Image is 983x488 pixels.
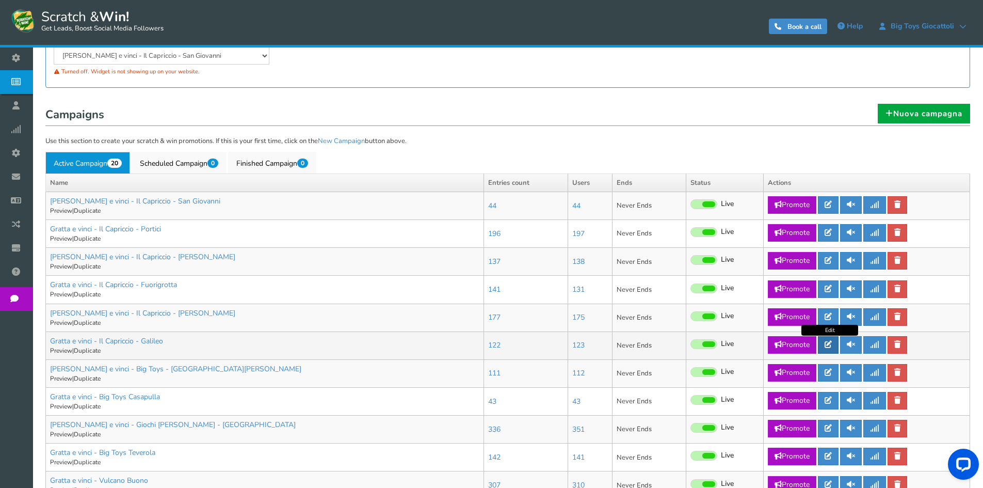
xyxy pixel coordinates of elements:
a: Promote [768,336,816,354]
span: Big Toys Giocattoli [885,22,959,30]
a: 175 [572,312,585,322]
a: Gratta e vinci - Vulcano Buono [50,476,148,485]
span: Live [721,284,734,293]
a: Promote [768,392,816,410]
th: Entries count [484,174,568,192]
span: Live [721,311,734,321]
a: Promote [768,280,816,298]
a: Active Campaign [45,152,130,174]
td: Never Ends [612,416,686,444]
a: Duplicate [74,430,101,438]
a: Gratta e vinci - Big Toys Teverola [50,448,155,458]
p: | [50,458,479,467]
a: Preview [50,374,72,383]
a: Promote [768,448,816,465]
a: Promote [768,196,816,214]
a: Help [832,18,868,35]
td: Never Ends [612,359,686,387]
th: Status [686,174,764,192]
a: Scheduled Campaign [132,152,227,174]
span: Live [721,199,734,209]
a: Duplicate [74,458,101,466]
p: | [50,319,479,327]
a: 197 [572,229,585,239]
span: Live [721,367,734,377]
a: Duplicate [74,374,101,383]
a: Book a call [769,19,827,34]
a: Duplicate [74,402,101,411]
p: | [50,374,479,383]
a: 43 [572,397,581,406]
span: Live [721,423,734,433]
a: Duplicate [74,347,101,355]
a: 138 [572,257,585,266]
a: 123 [572,340,585,350]
a: Nuova campagna [878,104,970,123]
p: | [50,290,479,299]
p: | [50,430,479,439]
a: Promote [768,420,816,437]
a: Preview [50,262,72,271]
p: | [50,207,479,215]
iframe: LiveChat chat widget [940,445,983,488]
span: Live [721,227,734,237]
a: Gratta e vinci - Il Capriccio - Fuorigrotta [50,280,177,290]
a: 122 [488,340,501,350]
span: Live [721,255,734,265]
p: | [50,234,479,243]
td: Never Ends [612,332,686,359]
a: 142 [488,452,501,462]
td: Never Ends [612,248,686,276]
td: Never Ends [612,388,686,416]
span: Live [721,451,734,461]
a: Duplicate [74,234,101,243]
a: 131 [572,285,585,294]
a: 112 [572,368,585,378]
span: Help [847,21,863,31]
a: Duplicate [74,319,101,327]
div: Turned off. Widget is not showing up on your website. [54,65,500,78]
div: Edit [801,325,858,336]
a: Duplicate [74,262,101,271]
a: New Campaign [318,136,365,146]
a: Preview [50,319,72,327]
p: | [50,262,479,271]
a: 44 [488,201,496,211]
a: Promote [768,252,816,270]
a: Gratta e vinci - Il Capriccio - Galileo [50,336,163,346]
small: Get Leads, Boost Social Media Followers [41,25,164,33]
a: Duplicate [74,290,101,298]
span: 0 [297,159,308,168]
a: 44 [572,201,581,211]
th: Actions [764,174,970,192]
th: Name [46,174,484,192]
td: Never Ends [612,220,686,248]
span: 0 [207,159,218,168]
p: | [50,402,479,411]
p: Use this section to create your scratch & win promotions. If this is your first time, click on th... [45,136,970,147]
a: Gratta e vinci - Il Capriccio - Portici [50,224,161,234]
th: Ends [612,174,686,192]
a: [PERSON_NAME] e vinci - Il Capriccio - San Giovanni [50,196,220,206]
img: Scratch and Win [10,8,36,34]
td: Never Ends [612,304,686,332]
a: Preview [50,402,72,411]
td: Never Ends [612,276,686,304]
a: Preview [50,290,72,298]
td: Never Ends [612,192,686,220]
a: Promote [768,224,816,242]
a: 196 [488,229,501,239]
span: 20 [107,159,122,168]
span: Scratch & [36,8,164,34]
td: Never Ends [612,444,686,471]
a: Promote [768,308,816,326]
a: 351 [572,424,585,434]
a: Scratch &Win! Get Leads, Boost Social Media Followers [10,8,164,34]
a: 177 [488,312,501,322]
a: Preview [50,458,72,466]
a: Finished Campaign [228,152,316,174]
span: Live [721,339,734,349]
a: Duplicate [74,207,101,215]
span: Book a call [787,22,821,32]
